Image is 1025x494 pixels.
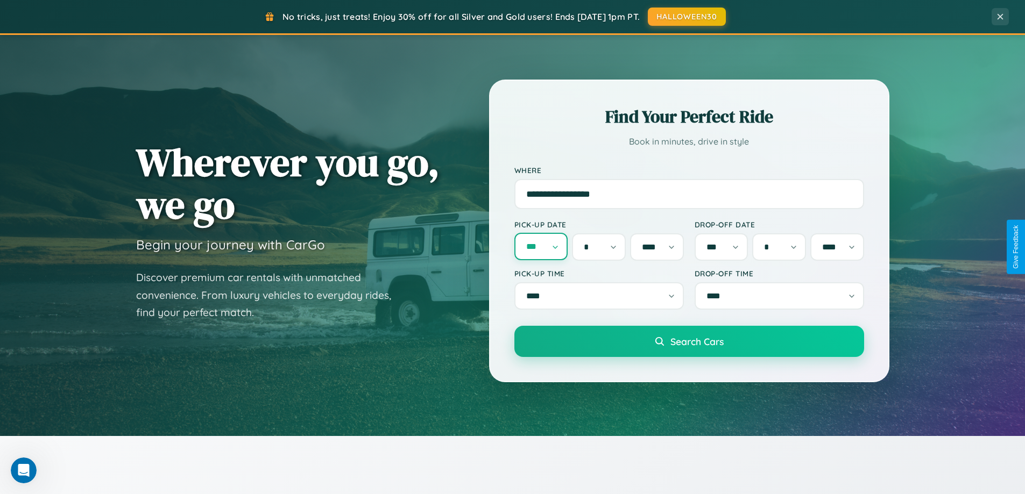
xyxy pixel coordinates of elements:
label: Drop-off Date [695,220,864,229]
label: Pick-up Date [514,220,684,229]
iframe: Intercom live chat [11,457,37,483]
h1: Wherever you go, we go [136,141,440,226]
label: Where [514,166,864,175]
div: Give Feedback [1012,225,1020,269]
h2: Find Your Perfect Ride [514,105,864,128]
label: Drop-off Time [695,269,864,278]
label: Pick-up Time [514,269,684,278]
button: HALLOWEEN30 [648,8,726,26]
p: Discover premium car rentals with unmatched convenience. From luxury vehicles to everyday rides, ... [136,269,405,321]
h3: Begin your journey with CarGo [136,237,325,253]
span: No tricks, just treats! Enjoy 30% off for all Silver and Gold users! Ends [DATE] 1pm PT. [282,11,640,22]
button: Search Cars [514,326,864,357]
p: Book in minutes, drive in style [514,134,864,149]
span: Search Cars [670,335,724,347]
